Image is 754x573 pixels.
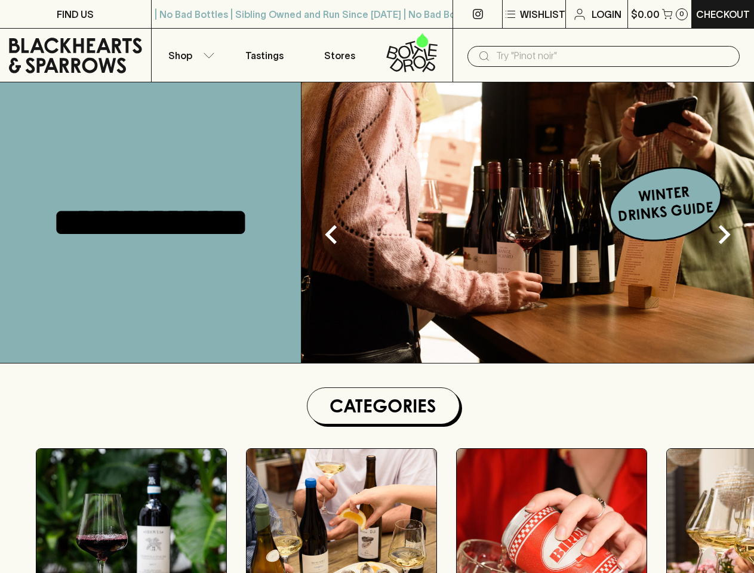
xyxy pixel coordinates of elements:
[520,7,565,21] p: Wishlist
[696,7,750,21] p: Checkout
[307,211,355,258] button: Previous
[302,29,377,82] a: Stores
[301,82,754,363] img: optimise
[679,11,684,17] p: 0
[57,7,94,21] p: FIND US
[168,48,192,63] p: Shop
[700,211,748,258] button: Next
[496,47,730,66] input: Try "Pinot noir"
[245,48,284,63] p: Tastings
[312,393,454,419] h1: Categories
[324,48,355,63] p: Stores
[592,7,621,21] p: Login
[227,29,302,82] a: Tastings
[631,7,660,21] p: $0.00
[152,29,227,82] button: Shop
